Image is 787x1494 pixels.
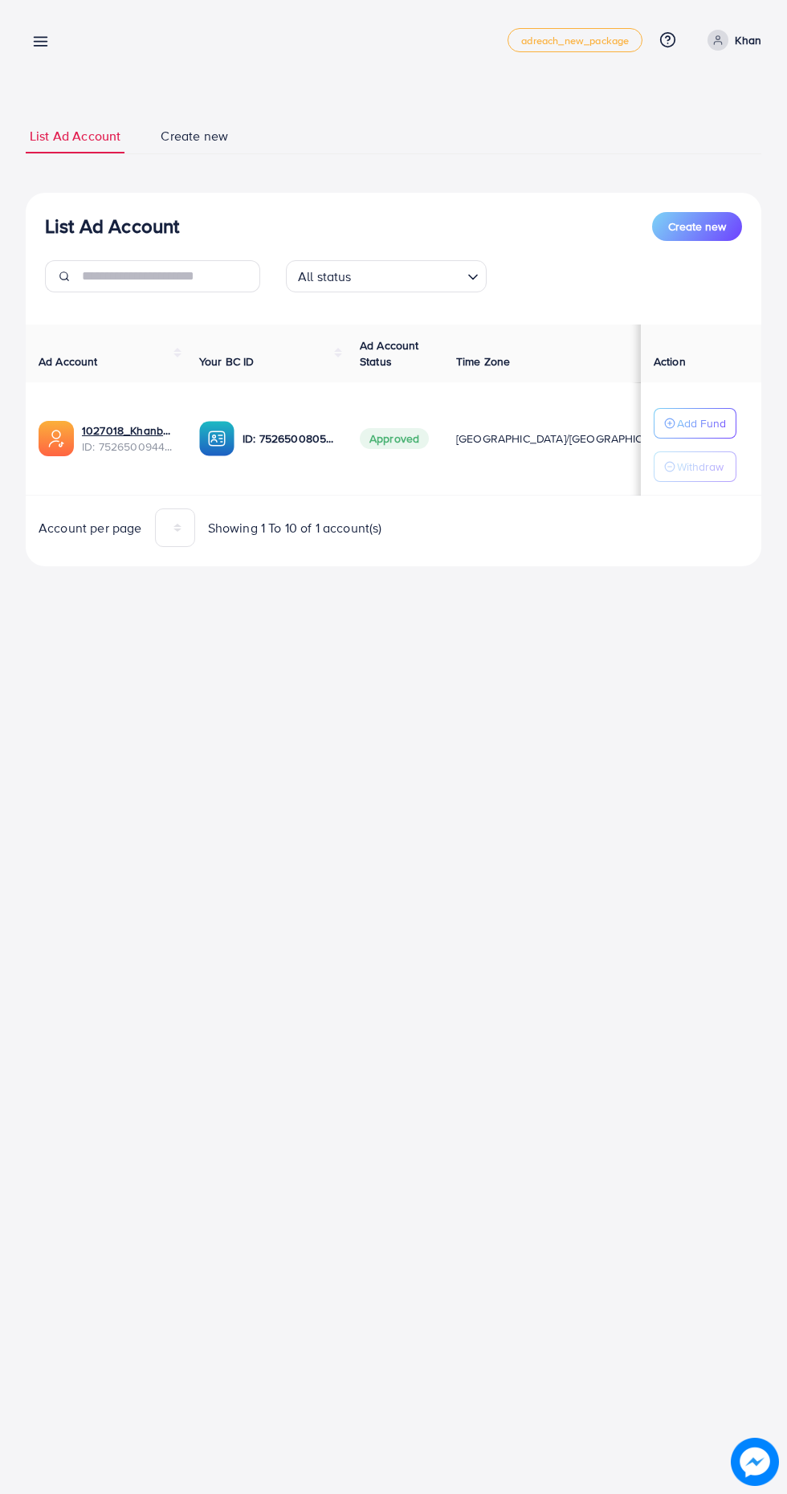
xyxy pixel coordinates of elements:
span: [GEOGRAPHIC_DATA]/[GEOGRAPHIC_DATA] [456,431,679,447]
p: Add Fund [677,414,726,433]
span: Ad Account [39,353,98,369]
span: Showing 1 To 10 of 1 account(s) [208,519,382,537]
img: ic-ads-acc.e4c84228.svg [39,421,74,456]
p: Khan [735,31,761,50]
a: adreach_new_package [508,28,642,52]
span: Ad Account Status [360,337,419,369]
a: Khan [701,30,761,51]
h3: List Ad Account [45,214,179,238]
span: Your BC ID [199,353,255,369]
button: Add Fund [654,408,736,439]
span: ID: 7526500944935256080 [82,439,173,455]
span: Approved [360,428,429,449]
span: Account per page [39,519,142,537]
span: Action [654,353,686,369]
div: Search for option [286,260,487,292]
span: Time Zone [456,353,510,369]
input: Search for option [357,262,461,288]
button: Create new [652,212,742,241]
span: Create new [161,127,228,145]
p: Withdraw [677,457,724,476]
a: 1027018_Khanbhia_1752400071646 [82,422,173,439]
p: ID: 7526500805902909457 [243,429,334,448]
span: List Ad Account [30,127,120,145]
button: Withdraw [654,451,736,482]
img: ic-ba-acc.ded83a64.svg [199,421,234,456]
img: image [735,1442,775,1482]
span: All status [295,265,355,288]
span: Create new [668,218,726,235]
span: adreach_new_package [521,35,629,46]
